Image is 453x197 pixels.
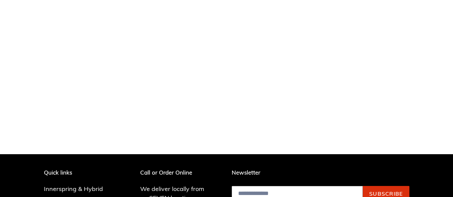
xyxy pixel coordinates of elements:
[36,38,222,142] iframe: yt-video
[140,169,222,176] p: Call or Order Online
[232,169,409,176] p: Newsletter
[44,169,113,176] p: Quick links
[369,190,403,197] span: Subscribe
[44,185,103,193] a: Innerspring & Hybrid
